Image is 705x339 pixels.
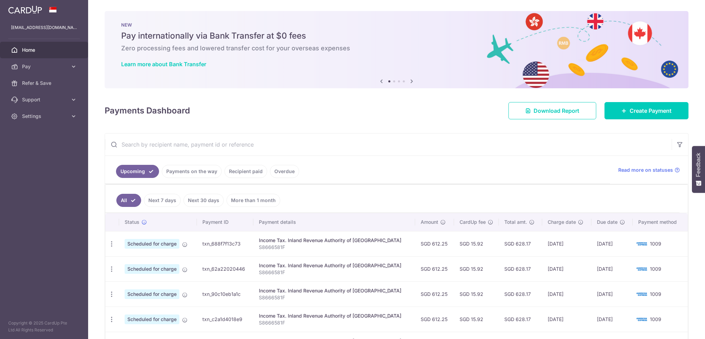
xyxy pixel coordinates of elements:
td: SGD 628.17 [499,281,542,307]
span: Pay [22,63,67,70]
span: Amount [421,219,438,226]
img: Bank Card [635,240,649,248]
img: Bank Card [635,290,649,298]
span: CardUp fee [460,219,486,226]
span: Support [22,96,67,103]
h5: Pay internationally via Bank Transfer at $0 fees [121,30,672,41]
span: Due date [597,219,618,226]
span: Scheduled for charge [125,264,179,274]
img: CardUp [8,6,42,14]
span: Total amt. [504,219,527,226]
td: [DATE] [542,281,591,307]
td: SGD 15.92 [454,307,499,332]
a: Download Report [508,102,596,119]
td: SGD 612.25 [415,231,454,256]
td: [DATE] [542,256,591,281]
th: Payment method [633,213,688,231]
a: Read more on statuses [618,167,680,173]
td: SGD 15.92 [454,281,499,307]
span: Feedback [695,153,702,177]
p: S8666581F [259,244,409,251]
input: Search by recipient name, payment id or reference [105,133,672,156]
a: Create Payment [604,102,688,119]
p: S8666581F [259,269,409,276]
th: Payment ID [197,213,253,231]
a: More than 1 month [227,194,280,207]
span: 1009 [650,266,661,272]
a: Next 30 days [183,194,224,207]
a: All [116,194,141,207]
td: [DATE] [542,307,591,332]
td: SGD 628.17 [499,307,542,332]
div: Income Tax. Inland Revenue Authority of [GEOGRAPHIC_DATA] [259,287,409,294]
span: Scheduled for charge [125,315,179,324]
td: SGD 628.17 [499,231,542,256]
td: [DATE] [591,307,633,332]
img: Bank transfer banner [105,11,688,88]
span: Scheduled for charge [125,239,179,249]
iframe: Opens a widget where you can find more information [661,318,698,336]
span: 1009 [650,316,661,322]
p: S8666581F [259,294,409,301]
h4: Payments Dashboard [105,104,190,117]
td: SGD 612.25 [415,307,454,332]
a: Next 7 days [144,194,181,207]
div: Income Tax. Inland Revenue Authority of [GEOGRAPHIC_DATA] [259,262,409,269]
span: Read more on statuses [618,167,673,173]
td: SGD 15.92 [454,256,499,281]
td: SGD 612.25 [415,281,454,307]
span: Status [125,219,139,226]
button: Feedback - Show survey [692,146,705,193]
td: SGD 612.25 [415,256,454,281]
a: Recipient paid [224,165,267,178]
th: Payment details [253,213,415,231]
td: [DATE] [591,281,633,307]
a: Overdue [270,165,299,178]
td: txn_62a22020446 [197,256,253,281]
span: Charge date [548,219,576,226]
td: [DATE] [542,231,591,256]
a: Payments on the way [162,165,222,178]
div: Income Tax. Inland Revenue Authority of [GEOGRAPHIC_DATA] [259,237,409,244]
td: txn_90c10eb1a1c [197,281,253,307]
span: Settings [22,113,67,120]
a: Upcoming [116,165,159,178]
span: Refer & Save [22,80,67,87]
td: [DATE] [591,231,633,256]
div: Income Tax. Inland Revenue Authority of [GEOGRAPHIC_DATA] [259,312,409,319]
span: Create Payment [630,107,672,115]
p: S8666581F [259,319,409,326]
p: NEW [121,22,672,28]
img: Bank Card [635,315,649,323]
span: Download Report [534,107,579,115]
span: 1009 [650,291,661,297]
span: Scheduled for charge [125,289,179,299]
span: 1009 [650,241,661,247]
td: SGD 628.17 [499,256,542,281]
span: Home [22,47,67,53]
td: txn_c2a1d4018e9 [197,307,253,332]
p: [EMAIL_ADDRESS][DOMAIN_NAME] [11,24,77,31]
a: Learn more about Bank Transfer [121,61,206,68]
img: Bank Card [635,265,649,273]
td: SGD 15.92 [454,231,499,256]
td: txn_688f7f13c73 [197,231,253,256]
td: [DATE] [591,256,633,281]
h6: Zero processing fees and lowered transfer cost for your overseas expenses [121,44,672,52]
